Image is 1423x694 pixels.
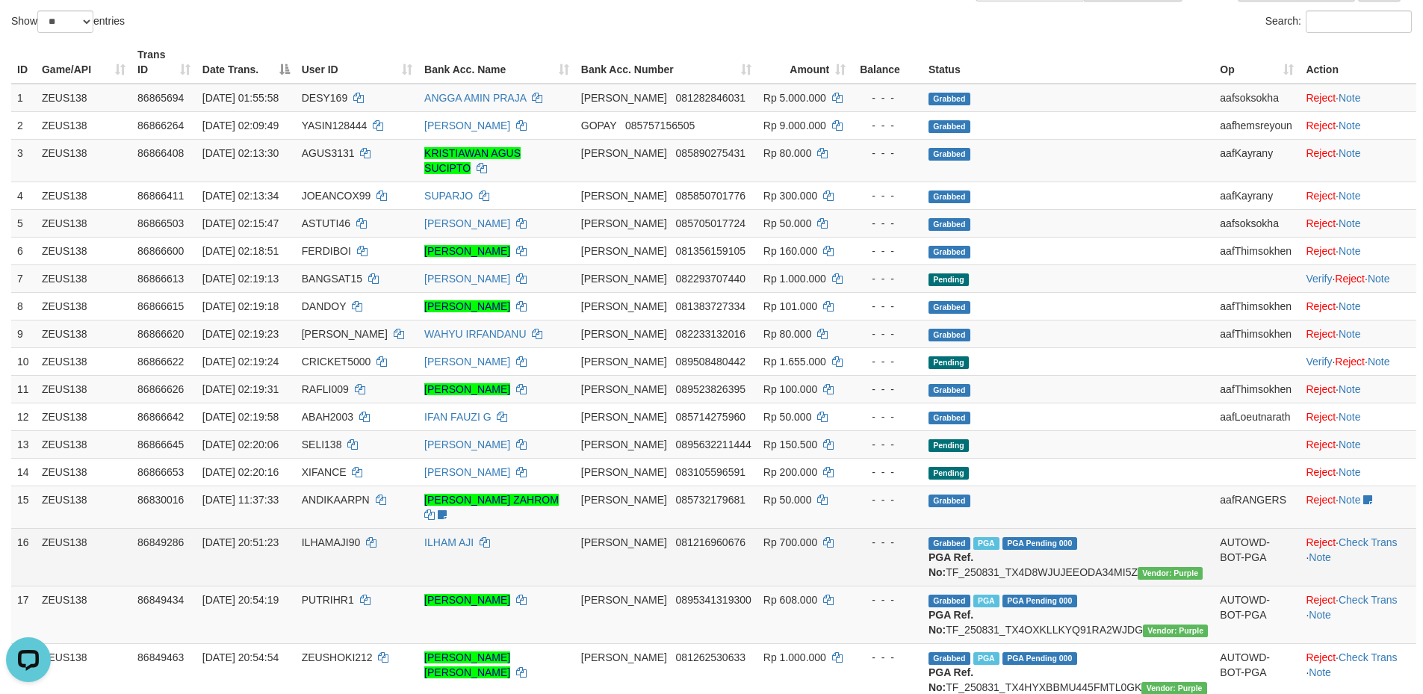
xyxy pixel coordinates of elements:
[424,466,510,478] a: [PERSON_NAME]
[302,466,347,478] span: XIFANCE
[296,41,418,84] th: User ID: activate to sort column ascending
[424,411,491,423] a: IFAN FAUZI G
[763,494,812,506] span: Rp 50.000
[424,439,510,450] a: [PERSON_NAME]
[302,217,350,229] span: ASTUTI46
[1300,41,1416,84] th: Action
[858,146,917,161] div: - - -
[424,92,526,104] a: ANGGA AMIN PRAJA
[1300,375,1416,403] td: ·
[1300,292,1416,320] td: ·
[137,466,184,478] span: 86866653
[973,652,999,665] span: Marked by aafRornrotha
[581,594,667,606] span: [PERSON_NAME]
[1309,609,1331,621] a: Note
[763,651,826,663] span: Rp 1.000.000
[858,535,917,550] div: - - -
[1306,300,1336,312] a: Reject
[676,383,745,395] span: Copy 089523826395 to clipboard
[1339,536,1398,548] a: Check Trans
[11,403,36,430] td: 12
[581,651,667,663] span: [PERSON_NAME]
[858,492,917,507] div: - - -
[36,458,131,486] td: ZEUS138
[1335,273,1365,285] a: Reject
[1339,494,1361,506] a: Note
[1300,264,1416,292] td: · ·
[1335,356,1365,368] a: Reject
[581,147,667,159] span: [PERSON_NAME]
[11,139,36,182] td: 3
[36,375,131,403] td: ZEUS138
[676,300,745,312] span: Copy 081383727334 to clipboard
[1306,273,1332,285] a: Verify
[11,111,36,139] td: 2
[11,586,36,643] td: 17
[1306,328,1336,340] a: Reject
[302,273,362,285] span: BANGSAT15
[928,148,970,161] span: Grabbed
[581,383,667,395] span: [PERSON_NAME]
[137,190,184,202] span: 86866411
[202,300,279,312] span: [DATE] 02:19:18
[1300,528,1416,586] td: · ·
[1306,92,1336,104] a: Reject
[928,609,973,636] b: PGA Ref. No:
[36,41,131,84] th: Game/API: activate to sort column ascending
[923,528,1214,586] td: TF_250831_TX4D8WJUJEEODA34MI5Z
[302,147,355,159] span: AGUS3131
[1300,182,1416,209] td: ·
[1002,652,1077,665] span: PGA Pending
[302,300,347,312] span: DANDOY
[928,384,970,397] span: Grabbed
[137,217,184,229] span: 86866503
[6,6,51,51] button: Open LiveChat chat widget
[11,10,125,33] label: Show entries
[1214,111,1300,139] td: aafhemsreyoun
[11,430,36,458] td: 13
[202,536,279,548] span: [DATE] 20:51:23
[137,536,184,548] span: 86849286
[1306,466,1336,478] a: Reject
[202,190,279,202] span: [DATE] 02:13:34
[137,411,184,423] span: 86866642
[763,92,826,104] span: Rp 5.000.000
[1214,182,1300,209] td: aafKayrany
[581,300,667,312] span: [PERSON_NAME]
[1339,300,1361,312] a: Note
[1339,92,1361,104] a: Note
[1300,403,1416,430] td: ·
[137,120,184,131] span: 86866264
[676,328,745,340] span: Copy 082233132016 to clipboard
[202,356,279,368] span: [DATE] 02:19:24
[36,320,131,347] td: ZEUS138
[928,537,970,550] span: Grabbed
[1214,586,1300,643] td: AUTOWD-BOT-PGA
[928,652,970,665] span: Grabbed
[928,301,970,314] span: Grabbed
[1339,466,1361,478] a: Note
[11,182,36,209] td: 4
[928,329,970,341] span: Grabbed
[763,594,817,606] span: Rp 608.000
[858,465,917,480] div: - - -
[676,651,745,663] span: Copy 081262530633 to clipboard
[625,120,695,131] span: Copy 085757156505 to clipboard
[137,328,184,340] span: 86866620
[858,118,917,133] div: - - -
[202,92,279,104] span: [DATE] 01:55:58
[1214,139,1300,182] td: aafKayrany
[36,528,131,586] td: ZEUS138
[676,466,745,478] span: Copy 083105596591 to clipboard
[1306,245,1336,257] a: Reject
[1300,458,1416,486] td: ·
[676,190,745,202] span: Copy 085850701776 to clipboard
[763,439,817,450] span: Rp 150.500
[1214,41,1300,84] th: Op: activate to sort column ascending
[1002,595,1077,607] span: PGA Pending
[676,147,745,159] span: Copy 085890275431 to clipboard
[302,439,342,450] span: SELI138
[137,651,184,663] span: 86849463
[1306,147,1336,159] a: Reject
[676,356,745,368] span: Copy 089508480442 to clipboard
